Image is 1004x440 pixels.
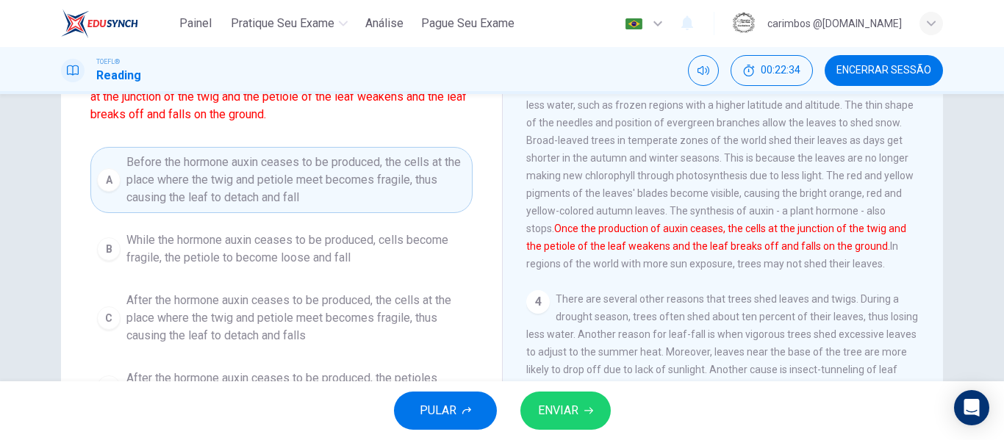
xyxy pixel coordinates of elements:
[394,392,497,430] button: PULAR
[825,55,943,86] button: Encerrar Sessão
[731,55,813,86] div: Esconder
[126,231,466,267] span: While the hormone auxin ceases to be produced, cells become fragile, the petiole to become loose ...
[415,10,520,37] button: Pague Seu Exame
[688,55,719,86] div: Silenciar
[732,12,756,35] img: Profile picture
[97,237,121,261] div: B
[90,285,473,351] button: CAfter the hormone auxin ceases to be produced, the cells at the place where the twig and petiole...
[359,10,409,37] button: Análise
[520,392,611,430] button: ENVIAR
[225,10,354,37] button: Pratique seu exame
[526,46,914,270] span: The leaves of trees are formed for photosynthesis. The broad sizes and shapes of deciduous trees ...
[836,65,931,76] span: Encerrar Sessão
[526,223,906,252] font: Once the production of auxin ceases, the cells at the junction of the twig and the petiole of the...
[97,375,121,399] div: D
[126,369,466,405] span: After the hormone auxin ceases to be produced, the petioles begin to fall off
[365,15,404,32] span: Análise
[625,18,643,29] img: pt
[767,15,902,32] div: carimbos @[DOMAIN_NAME]
[97,306,121,330] div: C
[731,55,813,86] button: 00:22:34
[421,15,514,32] span: Pague Seu Exame
[96,67,141,84] h1: Reading
[761,65,800,76] span: 00:22:34
[61,9,138,38] img: EduSynch logo
[90,72,467,121] font: Once the production of auxin ceases, the cells at the junction of the twig and the petiole of the...
[96,57,120,67] span: TOEFL®
[954,390,989,425] div: Open Intercom Messenger
[172,10,219,37] button: Painel
[61,9,172,38] a: EduSynch logo
[90,363,473,411] button: DAfter the hormone auxin ceases to be produced, the petioles begin to fall off
[538,400,578,421] span: ENVIAR
[179,15,212,32] span: Painel
[97,168,121,192] div: A
[231,15,334,32] span: Pratique seu exame
[90,147,473,213] button: ABefore the hormone auxin ceases to be produced, the cells at the place where the twig and petiol...
[126,154,466,206] span: Before the hormone auxin ceases to be produced, the cells at the place where the twig and petiole...
[526,290,550,314] div: 4
[420,400,456,421] span: PULAR
[90,225,473,273] button: BWhile the hormone auxin ceases to be produced, cells become fragile, the petiole to become loose...
[126,292,466,345] span: After the hormone auxin ceases to be produced, the cells at the place where the twig and petiole ...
